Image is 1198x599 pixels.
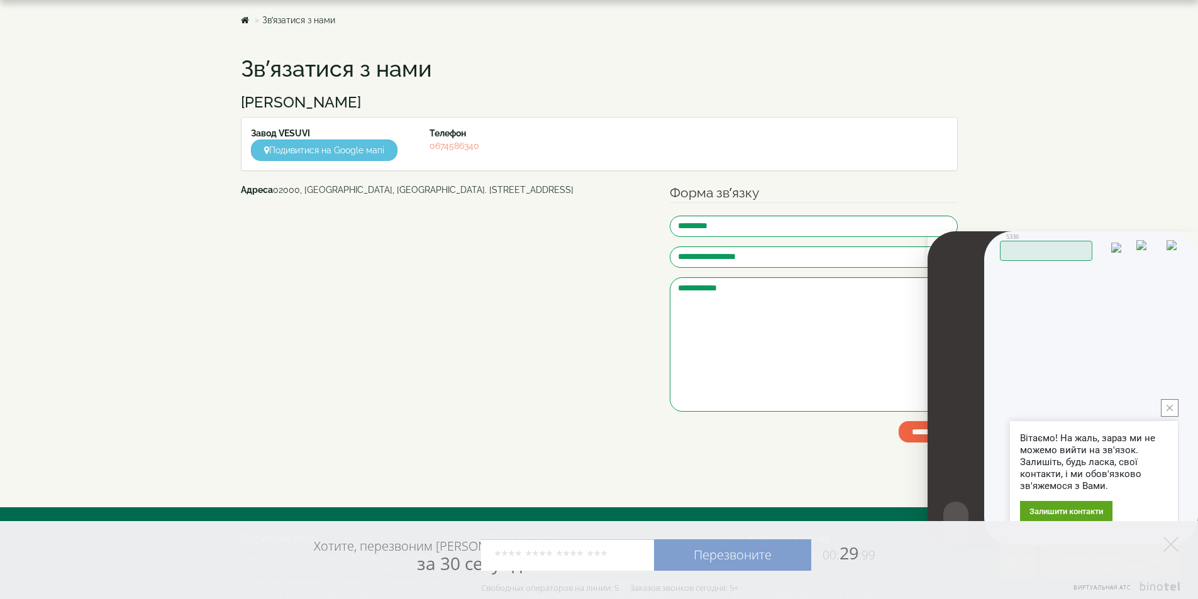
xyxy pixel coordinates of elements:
[1073,583,1131,591] span: Виртуальная АТС
[314,538,530,573] div: Хотите, перезвоним [PERSON_NAME]
[1020,432,1168,492] div: Вітаємо! На жаль, зараз ми не можемо вийти на зв'язок. Залишіть, будь ласка, свої контакти, і ми ...
[654,539,811,571] a: Перезвоните
[823,547,840,563] span: 00:
[430,128,466,138] strong: Телефон
[811,541,875,564] span: 29
[1066,582,1182,599] a: Виртуальная АТС
[430,141,479,151] a: 0674586340
[241,94,958,111] h3: [PERSON_NAME]
[241,184,652,196] address: 02000, [GEOGRAPHIC_DATA], [GEOGRAPHIC_DATA]. [STREET_ADDRESS]
[262,15,335,25] a: Зв’язатися з нами
[670,184,958,203] legend: Форма зв’язку
[241,185,273,195] b: Адреса
[481,583,738,593] div: Свободных операторов на линии: 5 Заказов звонков сегодня: 5+
[251,140,397,161] a: Подивитися на Google мапі
[858,547,875,563] span: :99
[1020,501,1112,522] div: Залишити контакти
[417,551,530,575] span: за 30 секунд?
[251,128,310,138] strong: Завод VESUVI
[1161,399,1179,417] button: close button
[241,57,958,82] h1: Зв’язатися з нами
